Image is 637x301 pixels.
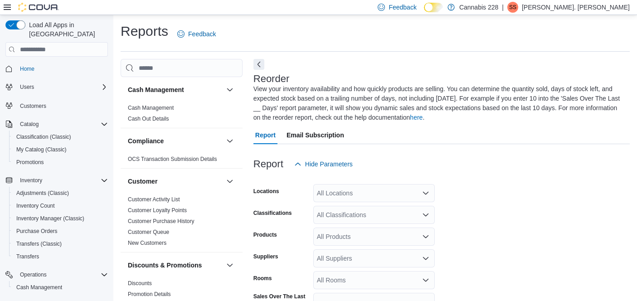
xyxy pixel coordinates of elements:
a: Inventory Manager (Classic) [13,213,88,224]
span: Inventory Manager (Classic) [16,215,84,222]
label: Locations [253,188,279,195]
button: Open list of options [422,277,429,284]
a: Transfers (Classic) [13,238,65,249]
button: Compliance [128,136,223,146]
span: Customer Purchase History [128,218,195,225]
div: View your inventory availability and how quickly products are selling. You can determine the quan... [253,84,625,122]
label: Rooms [253,275,272,282]
button: Operations [16,269,50,280]
a: Discounts [128,280,152,286]
button: Cash Management [128,85,223,94]
h3: Report [253,159,283,170]
a: New Customers [128,240,166,246]
button: Promotions [9,156,112,169]
button: Classification (Classic) [9,131,112,143]
button: Hide Parameters [291,155,356,173]
a: Adjustments (Classic) [13,188,73,199]
span: Users [20,83,34,91]
button: Cash Management [9,281,112,294]
a: Customer Loyalty Points [128,207,187,214]
button: My Catalog (Classic) [9,143,112,156]
span: Cash Management [128,104,174,112]
a: Cash Management [13,282,66,293]
button: Home [2,62,112,75]
span: Catalog [20,121,39,128]
span: Transfers (Classic) [13,238,108,249]
span: Load All Apps in [GEOGRAPHIC_DATA] [25,20,108,39]
span: Inventory Count [16,202,55,209]
span: Adjustments (Classic) [13,188,108,199]
button: Customer [128,177,223,186]
label: Products [253,231,277,238]
span: Inventory [20,177,42,184]
span: Purchase Orders [16,228,58,235]
a: My Catalog (Classic) [13,144,70,155]
h3: Discounts & Promotions [128,261,202,270]
a: Customers [16,101,50,112]
a: Transfers [13,251,43,262]
span: Cash Out Details [128,115,169,122]
span: Hide Parameters [305,160,353,169]
a: Promotion Details [128,291,171,297]
p: [PERSON_NAME]. [PERSON_NAME] [522,2,630,13]
span: Email Subscription [287,126,344,144]
span: Feedback [389,3,416,12]
button: Operations [2,268,112,281]
span: SS [509,2,516,13]
button: Catalog [16,119,42,130]
button: Open list of options [422,233,429,240]
a: Inventory Count [13,200,58,211]
a: Cash Management [128,105,174,111]
span: Transfers [13,251,108,262]
a: Feedback [174,25,219,43]
button: Adjustments (Classic) [9,187,112,199]
button: Customers [2,99,112,112]
button: Customer [224,176,235,187]
a: OCS Transaction Submission Details [128,156,217,162]
a: Classification (Classic) [13,131,75,142]
h3: Cash Management [128,85,184,94]
h3: Customer [128,177,157,186]
span: My Catalog (Classic) [16,146,67,153]
span: Customer Activity List [128,196,180,203]
span: Customers [16,100,108,111]
button: Users [16,82,38,92]
p: | [502,2,504,13]
h3: Reorder [253,73,289,84]
a: Customer Queue [128,229,169,235]
span: Customers [20,102,46,110]
button: Inventory Manager (Classic) [9,212,112,225]
span: Cash Management [16,284,62,291]
span: Inventory Manager (Classic) [13,213,108,224]
span: Operations [16,269,108,280]
a: Customer Purchase History [128,218,195,224]
span: Customer Queue [128,228,169,236]
button: Inventory [16,175,46,186]
button: Transfers [9,250,112,263]
span: Catalog [16,119,108,130]
span: Inventory Count [13,200,108,211]
a: Home [16,63,38,74]
span: Feedback [188,29,216,39]
span: Operations [20,271,47,278]
span: Inventory [16,175,108,186]
span: Cash Management [13,282,108,293]
div: Shannon St. Michael [507,2,518,13]
label: Classifications [253,209,292,217]
a: Purchase Orders [13,226,61,237]
button: Cash Management [224,84,235,95]
button: Compliance [224,136,235,146]
button: Open list of options [422,189,429,197]
button: Discounts & Promotions [128,261,223,270]
span: Transfers (Classic) [16,240,62,248]
button: Discounts & Promotions [224,260,235,271]
button: Inventory Count [9,199,112,212]
span: My Catalog (Classic) [13,144,108,155]
span: New Customers [128,239,166,247]
div: Customer [121,194,243,252]
a: Cash Out Details [128,116,169,122]
span: OCS Transaction Submission Details [128,155,217,163]
button: Purchase Orders [9,225,112,238]
label: Suppliers [253,253,278,260]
